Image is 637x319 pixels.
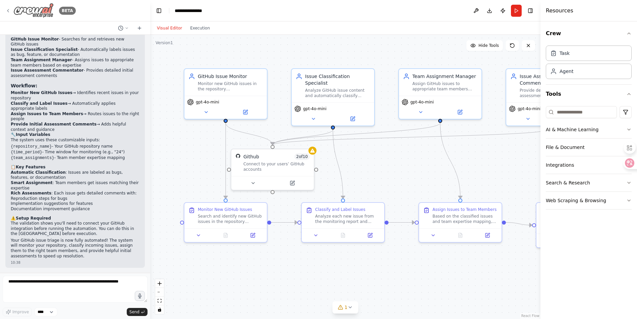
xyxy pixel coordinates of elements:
div: Provide detailed initial assessment comments on GitHub issues, including reproduction steps for b... [520,88,585,98]
div: Task [560,50,570,57]
code: {repository_name} [11,144,52,149]
button: Switch to previous chat [115,24,131,32]
li: - Assigns issues to appropriate team members based on expertise [11,58,139,68]
div: Github [243,153,259,160]
button: Hide right sidebar [526,6,535,15]
strong: Key Features [16,165,46,169]
h2: 📋 [11,165,139,170]
code: {team_assignments} [11,156,54,160]
button: Click to speak your automation idea [135,291,145,301]
h2: ⚠️ [11,216,139,221]
li: : Team members get issues matching their expertise [11,180,139,191]
span: gpt-4o-mini [196,99,219,105]
g: Edge from c57810c0-34bc-4920-bf7d-680804627d31 to 6d81a1d3-8e08-4d86-b0ca-af5736f70633 [222,123,229,198]
li: → Adds helpful context and guidance [11,122,139,132]
button: Open in side panel [358,231,382,239]
strong: Issue Classification Specialist [11,47,78,52]
h4: Resources [546,7,573,15]
span: Improve [12,309,29,315]
nav: breadcrumb [175,7,209,14]
li: - Your GitHub repository name [11,144,139,150]
strong: Workflow: [11,83,37,88]
strong: Issue Assessment Commentator [11,68,83,73]
li: → Automatically applies appropriate labels [11,101,139,111]
div: Analyze GitHub issue content and automatically classify issues into appropriate categories (bug, ... [305,88,370,98]
button: AI & Machine Learning [546,121,632,138]
button: Search & Research [546,174,632,191]
div: Team Assignment Manager [412,73,477,80]
button: Open in side panel [441,108,479,116]
button: Visual Editor [153,24,186,32]
div: Crew [546,43,632,84]
div: Monitor New GitHub IssuesSearch and identify new GitHub issues in the repository {repository_name... [184,202,268,243]
li: → Routes issues to the right people [11,111,139,122]
code: {time_period} [11,150,42,155]
div: Version 1 [156,40,173,46]
div: Monitor New GitHub Issues [198,207,252,212]
button: Crew [546,24,632,43]
button: File & Document [546,139,632,156]
img: Logo [13,3,54,18]
div: Issue Assessment Commentator [520,73,585,86]
div: Based on the classified issues and team expertise mapping, assign each issue to the most appropri... [432,214,498,224]
strong: Classify and Label Issues [11,101,67,106]
g: Edge from 83704d0d-df34-44fd-ac48-9aa97ebcc7f5 to d7073f84-75e4-45fb-a0ca-ea388cd14dae [269,123,444,145]
button: No output available [212,231,240,239]
strong: Monitor New GitHub Issues [11,90,72,95]
button: Open in side panel [476,231,499,239]
g: Edge from 6d81a1d3-8e08-4d86-b0ca-af5736f70633 to 54500d75-a528-42ee-96fc-a0a293852566 [271,219,297,226]
div: React Flow controls [155,279,164,314]
span: Hide Tools [478,43,499,48]
strong: Input Variables [16,132,50,137]
button: Open in side panel [241,231,264,239]
p: Your GitHub issue triage is now fully automated! The system will monitor your repository, classif... [11,238,139,259]
img: GitHub [235,153,241,159]
button: zoom in [155,279,164,288]
div: Team Assignment ManagerAssign GitHub issues to appropriate team members based on their expertise ... [398,68,482,119]
li: Implementation suggestions for features [11,201,139,207]
div: Tools [546,103,632,215]
li: - Searches for and retrieves new GitHub issues [11,37,139,47]
li: : Each issue gets detailed comments with: [11,191,139,212]
div: Issue Assessment CommentatorProvide detailed initial assessment comments on GitHub issues, includ... [506,68,589,126]
span: Number of enabled actions [294,153,310,160]
p: The system uses these customizable inputs: [11,138,139,143]
strong: Smart Assignment [11,180,53,185]
g: Edge from 1f642e7c-3c4b-4e4b-8ce1-7249ae736503 to bd5ea12b-dd80-4f6c-86cb-2bbf5129e76c [506,219,532,229]
li: - Team member expertise mapping [11,155,139,161]
div: Monitor new GitHub issues in the repository {repository_name}, search for recent issues, and retr... [198,81,263,92]
div: Classify and Label IssuesAnalyze each new issue from the monitoring report and classify them into... [301,202,385,243]
span: gpt-4o-mini [518,106,541,111]
button: No output available [329,231,357,239]
button: Web Scraping & Browsing [546,192,632,209]
div: Analyze each new issue from the monitoring report and classify them into appropriate categories. ... [315,214,380,224]
button: Send [127,308,148,316]
div: GitHubGithub2of10Connect to your users’ GitHub accounts [231,149,314,190]
div: Issue Classification Specialist [305,73,370,86]
g: Edge from 90878f66-fe45-4a08-b116-88b1efaea2d1 to d7073f84-75e4-45fb-a0ca-ea388cd14dae [269,130,551,145]
li: - Provides detailed initial assessment comments [11,68,139,78]
button: Hide left sidebar [154,6,164,15]
div: Search and identify new GitHub issues in the repository {repository_name}. Look for recently crea... [198,214,263,224]
button: fit view [155,297,164,305]
div: Assign GitHub issues to appropriate team members based on their expertise areas, workload, and th... [412,81,477,92]
div: 10:38 [11,260,139,265]
button: Start a new chat [134,24,145,32]
strong: GitHub Issue Monitor [11,37,59,42]
span: gpt-4o-mini [303,106,327,111]
strong: Assign Issues to Team Members [11,111,83,116]
li: - Time window for monitoring (e.g., "24") [11,150,139,155]
div: Classify and Label Issues [315,207,365,212]
span: 1 [345,304,348,311]
div: GitHub Issue Monitor [198,73,263,80]
button: 1 [333,301,358,314]
button: toggle interactivity [155,305,164,314]
button: No output available [446,231,475,239]
strong: Automatic Classification [11,170,66,175]
button: zoom out [155,288,164,297]
div: BETA [59,7,76,15]
li: → Identifies recent issues in your repository [11,90,139,101]
div: Connect to your users’ GitHub accounts [243,161,310,172]
li: Documentation improvement guidance [11,207,139,212]
h2: 🔧 [11,132,139,138]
